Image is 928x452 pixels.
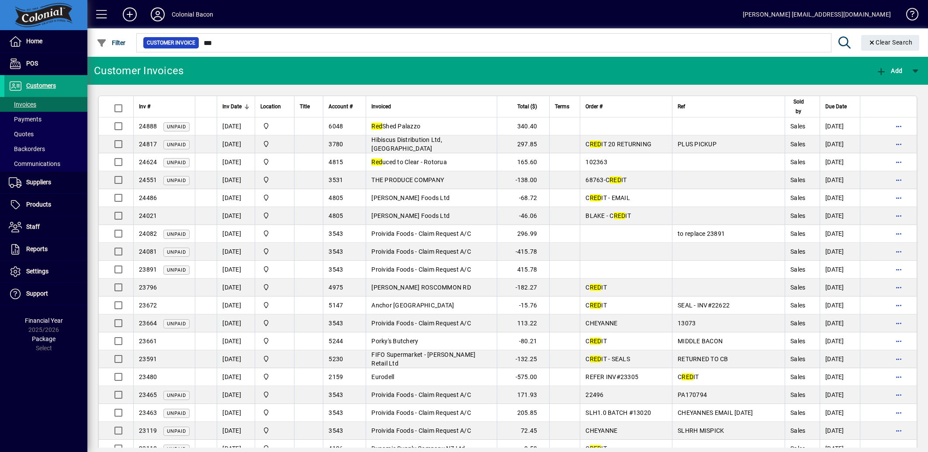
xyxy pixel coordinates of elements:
span: to replace 23891 [678,230,725,237]
span: C IT [585,338,607,345]
button: More options [892,280,906,294]
span: Unpaid [167,178,186,183]
em: RED [590,355,602,362]
span: Add [876,67,902,74]
span: Provida [260,121,289,131]
td: -138.00 [497,171,549,189]
div: Inv # [139,102,190,111]
td: -68.72 [497,189,549,207]
em: RED [609,176,621,183]
td: [DATE] [820,153,860,171]
span: BLAKE - C IT [585,212,631,219]
td: 340.40 [497,117,549,135]
span: Sales [790,427,805,434]
span: Customers [26,82,56,89]
a: Settings [4,261,87,283]
td: [DATE] [820,261,860,279]
a: Reports [4,238,87,260]
span: SLHRH MISPICK [678,427,724,434]
span: 23118 [139,445,157,452]
button: More options [892,245,906,259]
span: Invoiced [371,102,391,111]
span: Hibiscus Distribution Ltd, [GEOGRAPHIC_DATA] [371,136,442,152]
div: Inv Date [222,102,249,111]
span: Clear Search [868,39,913,46]
em: Red [371,159,382,166]
a: Communications [4,156,87,171]
span: 23465 [139,391,157,398]
span: PLUS PICKUP [678,141,717,148]
div: Due Date [825,102,855,111]
td: 72.45 [497,422,549,440]
span: 23463 [139,409,157,416]
div: Total ($) [502,102,545,111]
span: REFER INV#23305 [585,373,638,380]
button: More options [892,388,906,402]
span: Shed Palazzo [371,123,420,130]
td: -415.78 [497,243,549,261]
span: Proivida Foods - Claim Request A/C [371,427,471,434]
span: Provida [260,211,289,221]
span: 23591 [139,355,157,362]
td: 415.78 [497,261,549,279]
span: 24817 [139,141,157,148]
span: 22496 [585,391,603,398]
span: Sales [790,302,805,309]
div: Location [260,102,289,111]
em: RED [590,141,602,148]
span: uced to Clear - Rotorua [371,159,447,166]
td: [DATE] [820,422,860,440]
div: Ref [678,102,779,111]
td: [DATE] [217,279,255,297]
td: [DATE] [217,422,255,440]
em: RED [590,338,602,345]
span: Sales [790,123,805,130]
span: Provida [260,265,289,274]
a: Quotes [4,127,87,141]
span: 3543 [329,320,343,327]
button: Filter [94,35,128,51]
span: Financial Year [25,317,63,324]
span: Unpaid [167,231,186,237]
span: 24081 [139,248,157,255]
span: 4975 [329,284,343,291]
button: More options [892,155,906,169]
span: Support [26,290,48,297]
span: Provida [260,157,289,167]
td: [DATE] [217,135,255,153]
span: Proivida Foods - Claim Request A/C [371,266,471,273]
span: 23661 [139,338,157,345]
em: RED [590,284,602,291]
span: Provida [260,283,289,292]
span: Unpaid [167,446,186,452]
span: Suppliers [26,179,51,186]
span: Inv Date [222,102,242,111]
span: C IT - EMAIL [585,194,630,201]
td: -575.00 [497,368,549,386]
button: More options [892,334,906,348]
span: Unpaid [167,411,186,416]
button: More options [892,137,906,151]
span: Title [300,102,310,111]
div: Order # [585,102,667,111]
span: 2159 [329,373,343,380]
span: 5230 [329,355,343,362]
span: Unpaid [167,267,186,273]
td: [DATE] [217,386,255,404]
span: Proivida Foods - Claim Request A/C [371,320,471,327]
td: [DATE] [820,135,860,153]
a: Knowledge Base [900,2,917,30]
button: More options [892,227,906,241]
span: SEAL - INV#22622 [678,302,730,309]
span: [PERSON_NAME] Foods Ltd [371,212,450,219]
em: RED [590,302,602,309]
span: 24551 [139,176,157,183]
td: [DATE] [820,386,860,404]
span: Settings [26,268,48,275]
span: 3543 [329,427,343,434]
div: [PERSON_NAME] [EMAIL_ADDRESS][DOMAIN_NAME] [743,7,891,21]
span: Quotes [9,131,34,138]
span: Sales [790,373,805,380]
span: Provida [260,390,289,400]
span: Account # [329,102,353,111]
